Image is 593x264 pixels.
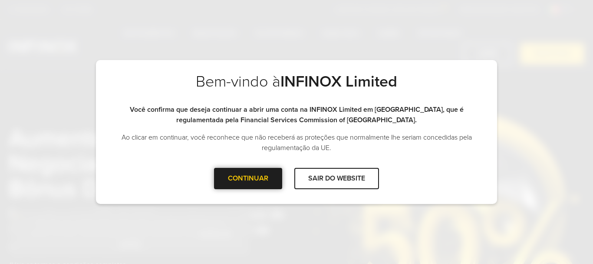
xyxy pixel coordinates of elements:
strong: INFINOX Limited [280,72,397,91]
div: CONTINUAR [214,168,282,189]
div: SAIR DO WEBSITE [294,168,379,189]
p: Ao clicar em continuar, você reconhece que não receberá as proteções que normalmente lhe seriam c... [113,132,480,153]
h2: Bem-vindo à [113,72,480,104]
strong: Você confirma que deseja continuar a abrir uma conta na INFINOX Limited em [GEOGRAPHIC_DATA], que... [130,105,464,124]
